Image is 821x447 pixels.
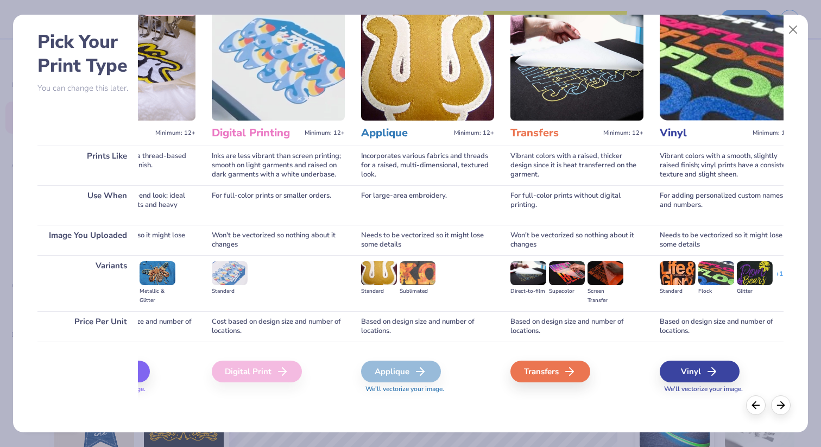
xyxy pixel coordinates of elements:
div: Sublimated [400,287,435,296]
div: Won't be vectorized so nothing about it changes [212,225,345,255]
div: Image You Uploaded [37,225,138,255]
img: Glitter [737,261,773,285]
div: Standard [660,287,696,296]
div: Applique [361,361,441,382]
img: Standard [660,261,696,285]
div: Flock [698,287,734,296]
img: Standard [361,261,397,285]
div: For large-area embroidery. [361,185,494,225]
div: Screen Transfer [588,287,623,305]
div: Glitter [737,287,773,296]
div: + 1 [775,269,783,288]
div: Cost based on design size and number of locations. [62,311,195,342]
div: Incorporates various fabrics and threads for a raised, multi-dimensional, textured look. [361,146,494,185]
h2: Pick Your Print Type [37,30,138,78]
div: For full-color prints or smaller orders. [212,185,345,225]
img: Vinyl [660,9,793,121]
img: Applique [361,9,494,121]
div: Needs to be vectorized so it might lose some details [62,225,195,255]
h3: Transfers [510,126,599,140]
span: Minimum: 12+ [454,129,494,137]
img: Direct-to-film [510,261,546,285]
div: For adding personalized custom names and numbers. [660,185,793,225]
img: Standard [212,261,248,285]
div: Vibrant colors with a raised, thicker design since it is heat transferred on the garment. [510,146,643,185]
div: Prints Like [37,146,138,185]
div: Colors are vibrant with a thread-based textured, high-quality finish. [62,146,195,185]
p: You can change this later. [37,84,138,93]
div: Vibrant colors with a smooth, slightly raised finish; vinyl prints have a consistent texture and ... [660,146,793,185]
span: Minimum: 12+ [603,129,643,137]
h3: Vinyl [660,126,748,140]
img: Supacolor [549,261,585,285]
div: Based on design size and number of locations. [660,311,793,342]
div: Inks are less vibrant than screen printing; smooth on light garments and raised on dark garments ... [212,146,345,185]
span: Minimum: 12+ [305,129,345,137]
div: For a professional, high-end look; ideal for logos and text on hats and heavy garments. [62,185,195,225]
div: Use When [37,185,138,225]
div: Cost based on design size and number of locations. [212,311,345,342]
span: We'll vectorize your image. [660,385,793,394]
div: Direct-to-film [510,287,546,296]
img: Screen Transfer [588,261,623,285]
div: Won't be vectorized so nothing about it changes [510,225,643,255]
h3: Applique [361,126,450,140]
div: Needs to be vectorized so it might lose some details [660,225,793,255]
div: For full-color prints without digital printing. [510,185,643,225]
div: Supacolor [549,287,585,296]
div: Vinyl [660,361,740,382]
div: Based on design size and number of locations. [510,311,643,342]
div: Transfers [510,361,590,382]
div: Metallic & Glitter [140,287,175,305]
button: Close [783,20,804,40]
div: Price Per Unit [37,311,138,342]
div: Needs to be vectorized so it might lose some details [361,225,494,255]
span: Minimum: 12+ [753,129,793,137]
h3: Digital Printing [212,126,300,140]
div: Standard [212,287,248,296]
div: Standard [361,287,397,296]
div: Variants [37,255,138,311]
img: Flock [698,261,734,285]
img: Transfers [510,9,643,121]
img: Digital Printing [212,9,345,121]
img: Metallic & Glitter [140,261,175,285]
img: Sublimated [400,261,435,285]
div: Based on design size and number of locations. [361,311,494,342]
span: We'll vectorize your image. [361,385,494,394]
div: Digital Print [212,361,302,382]
span: Minimum: 12+ [155,129,195,137]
